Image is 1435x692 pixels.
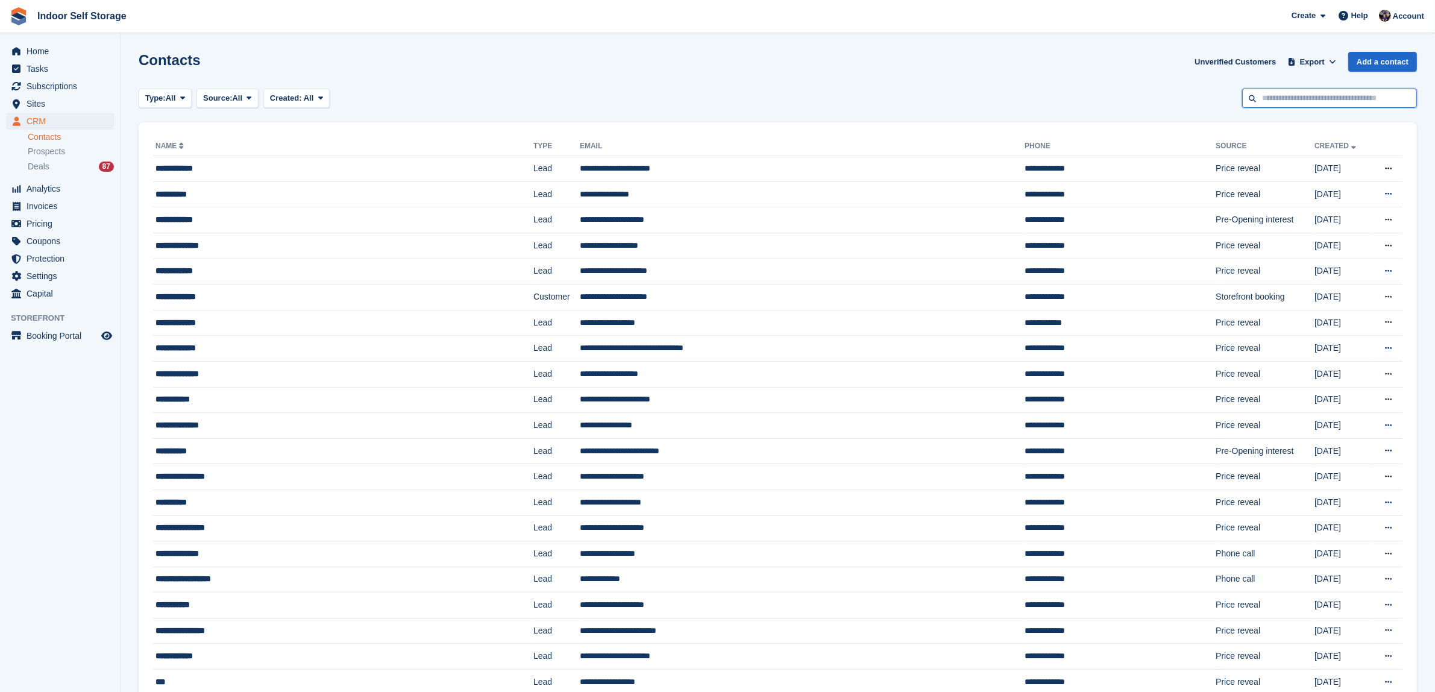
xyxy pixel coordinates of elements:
span: Pricing [27,215,99,232]
span: All [233,92,243,104]
img: stora-icon-8386f47178a22dfd0bd8f6a31ec36ba5ce8667c1dd55bd0f319d3a0aa187defe.svg [10,7,28,25]
td: Price reveal [1216,618,1314,644]
td: Pre-Opening interest [1216,438,1314,464]
span: Source: [203,92,232,104]
td: Lead [533,567,580,593]
span: Booking Portal [27,327,99,344]
span: Prospects [28,146,65,157]
span: Help [1351,10,1368,22]
th: Type [533,137,580,156]
td: [DATE] [1314,285,1371,310]
td: [DATE] [1314,593,1371,618]
td: [DATE] [1314,438,1371,464]
td: Pre-Opening interest [1216,207,1314,233]
td: Customer [533,285,580,310]
td: Lead [533,310,580,336]
th: Email [580,137,1025,156]
button: Type: All [139,89,192,109]
td: Price reveal [1216,310,1314,336]
span: Export [1300,56,1325,68]
a: menu [6,215,114,232]
span: All [304,93,314,102]
span: All [166,92,176,104]
a: menu [6,43,114,60]
td: Lead [533,207,580,233]
th: Phone [1025,137,1216,156]
a: Created [1314,142,1358,150]
td: [DATE] [1314,259,1371,285]
h1: Contacts [139,52,201,68]
a: Preview store [99,329,114,343]
td: [DATE] [1314,156,1371,182]
td: Lead [533,259,580,285]
td: [DATE] [1314,618,1371,644]
a: menu [6,250,114,267]
td: Lead [533,156,580,182]
span: Analytics [27,180,99,197]
span: Settings [27,268,99,285]
td: Storefront booking [1216,285,1314,310]
a: Contacts [28,131,114,143]
td: [DATE] [1314,515,1371,541]
th: Source [1216,137,1314,156]
td: Lead [533,541,580,567]
span: Sites [27,95,99,112]
a: menu [6,95,114,112]
div: 87 [99,162,114,172]
td: Price reveal [1216,181,1314,207]
span: Capital [27,285,99,302]
td: Lead [533,593,580,618]
td: [DATE] [1314,310,1371,336]
td: Price reveal [1216,489,1314,515]
td: Lead [533,489,580,515]
td: Price reveal [1216,233,1314,259]
td: [DATE] [1314,541,1371,567]
td: Lead [533,438,580,464]
span: Coupons [27,233,99,250]
a: menu [6,113,114,130]
td: Phone call [1216,541,1314,567]
a: menu [6,233,114,250]
span: Deals [28,161,49,172]
td: Lead [533,515,580,541]
a: Deals 87 [28,160,114,173]
td: Lead [533,464,580,490]
span: Storefront [11,312,120,324]
td: Price reveal [1216,413,1314,439]
button: Export [1286,52,1339,72]
td: Lead [533,413,580,439]
img: Sandra Pomeroy [1379,10,1391,22]
a: menu [6,78,114,95]
td: Price reveal [1216,336,1314,362]
span: Tasks [27,60,99,77]
td: Price reveal [1216,515,1314,541]
td: Price reveal [1216,644,1314,670]
span: Home [27,43,99,60]
td: [DATE] [1314,413,1371,439]
td: [DATE] [1314,207,1371,233]
span: Invoices [27,198,99,215]
td: Price reveal [1216,259,1314,285]
td: [DATE] [1314,464,1371,490]
button: Created: All [263,89,330,109]
a: Unverified Customers [1190,52,1281,72]
span: Type: [145,92,166,104]
td: Price reveal [1216,387,1314,413]
td: [DATE] [1314,489,1371,515]
td: Lead [533,361,580,387]
td: Lead [533,336,580,362]
td: [DATE] [1314,567,1371,593]
td: Price reveal [1216,361,1314,387]
td: [DATE] [1314,336,1371,362]
a: menu [6,285,114,302]
td: Lead [533,618,580,644]
button: Source: All [196,89,259,109]
td: [DATE] [1314,387,1371,413]
span: Create [1292,10,1316,22]
td: Lead [533,181,580,207]
span: Subscriptions [27,78,99,95]
span: Created: [270,93,302,102]
td: Price reveal [1216,593,1314,618]
td: Lead [533,644,580,670]
a: menu [6,198,114,215]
